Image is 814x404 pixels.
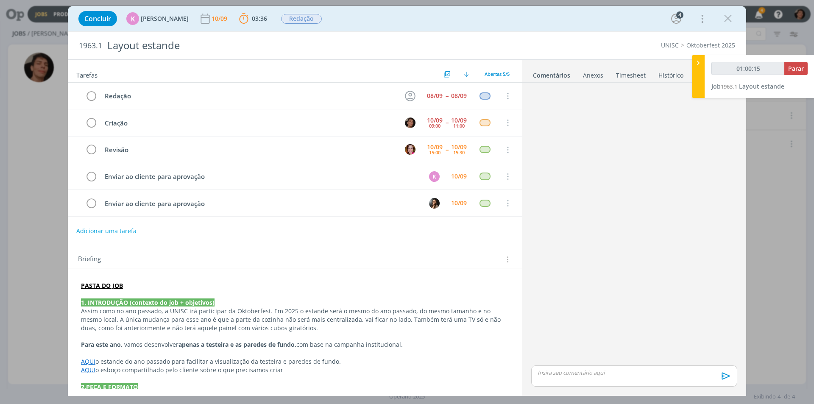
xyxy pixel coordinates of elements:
[81,281,123,290] a: PASTA DO JOB
[616,67,646,80] a: Timesheet
[446,93,448,99] span: --
[451,93,467,99] div: 08/09
[428,170,440,183] button: K
[101,118,397,128] div: Criação
[451,200,467,206] div: 10/09
[405,144,415,155] img: B
[661,41,679,49] a: UNISC
[81,340,121,348] strong: Para este ano
[429,123,440,128] div: 09:00
[404,143,416,156] button: B
[453,150,465,155] div: 15:30
[427,144,443,150] div: 10/09
[405,117,415,128] img: P
[79,41,102,50] span: 1963.1
[453,123,465,128] div: 11:00
[101,91,397,101] div: Redação
[464,72,469,77] img: arrow-down.svg
[451,144,467,150] div: 10/09
[104,35,458,56] div: Layout estande
[676,11,683,19] div: 4
[81,307,509,332] p: Assim como no ano passado, a UNISC irá participar da Oktoberfest. Em 2025 o estande será o mesmo ...
[451,173,467,179] div: 10/09
[429,150,440,155] div: 15:00
[428,197,440,209] button: B
[532,67,571,80] a: Comentários
[81,340,509,349] p: , vamos desenvolver com base na campanha institucional.
[81,383,138,391] strong: 2.PEÇA E FORMATO
[212,16,229,22] div: 10/09
[84,15,111,22] span: Concluir
[784,62,808,75] button: Parar
[126,12,139,25] div: K
[178,340,296,348] strong: apenas a testeira e as paredes de fundo,
[101,198,421,209] div: Enviar ao cliente para aprovação
[669,12,683,25] button: 4
[427,117,443,123] div: 10/09
[81,357,509,366] p: o estande do ano passado para facilitar a visualização da testeira e paredes de fundo.
[427,93,443,99] div: 08/09
[583,71,603,80] div: Anexos
[451,117,467,123] div: 10/09
[485,71,510,77] span: Abertas 5/5
[68,6,746,396] div: dialog
[81,298,215,306] strong: 1. INTRODUÇÃO (contexto do job + objetivos)
[446,147,448,153] span: --
[81,357,95,365] a: AQUI
[658,67,684,80] a: Histórico
[81,366,509,374] p: o esboço compartilhado pelo cliente sobre o que precisamos criar
[78,11,117,26] button: Concluir
[721,83,737,90] span: 1963.1
[404,116,416,129] button: P
[788,64,804,72] span: Parar
[101,145,397,155] div: Revisão
[78,254,101,265] span: Briefing
[739,82,784,90] span: Layout estande
[429,171,440,182] div: K
[76,223,137,239] button: Adicionar uma tarefa
[126,12,189,25] button: K[PERSON_NAME]
[446,120,448,125] span: --
[686,41,735,49] a: Oktoberfest 2025
[81,366,95,374] a: AQUI
[237,12,269,25] button: 03:36
[141,16,189,22] span: [PERSON_NAME]
[252,14,267,22] span: 03:36
[281,14,322,24] button: Redação
[101,171,421,182] div: Enviar ao cliente para aprovação
[711,82,784,90] a: Job1963.1Layout estande
[429,198,440,209] img: B
[76,69,98,79] span: Tarefas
